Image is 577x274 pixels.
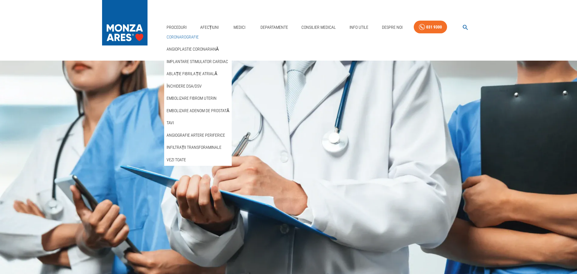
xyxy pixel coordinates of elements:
div: 031 9300 [426,23,442,31]
a: Coronarografie [165,32,200,42]
div: Embolizare adenom de prostată [164,105,232,117]
a: Proceduri [164,21,189,34]
div: Embolizare fibrom uterin [164,92,232,105]
a: TAVI [165,118,175,128]
a: Vezi Toate [165,155,187,165]
a: Afecțiuni [198,21,221,34]
a: Închidere DSA/DSV [165,81,203,91]
div: Coronarografie [164,31,232,43]
div: Angioplastie coronariană [164,43,232,55]
a: Departamente [258,21,290,34]
a: Angiografie artere periferice [165,130,226,140]
a: Info Utile [347,21,371,34]
a: Implantare stimulator cardiac [165,57,229,67]
div: Ablație fibrilație atrială [164,68,232,80]
div: Infiltrații transforaminale [164,141,232,154]
div: Angiografie artere periferice [164,129,232,142]
a: Angioplastie coronariană [165,44,220,54]
a: Consilier Medical [299,21,338,34]
div: Închidere DSA/DSV [164,80,232,92]
a: Embolizare adenom de prostată [165,106,230,116]
a: Ablație fibrilație atrială [165,69,218,79]
a: Medici [230,21,249,34]
div: Vezi Toate [164,154,232,166]
nav: secondary mailbox folders [164,31,232,166]
a: 031 9300 [414,21,447,34]
a: Despre Noi [380,21,405,34]
div: TAVI [164,117,232,129]
a: Infiltrații transforaminale [165,142,223,152]
a: Embolizare fibrom uterin [165,93,218,103]
div: Implantare stimulator cardiac [164,55,232,68]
